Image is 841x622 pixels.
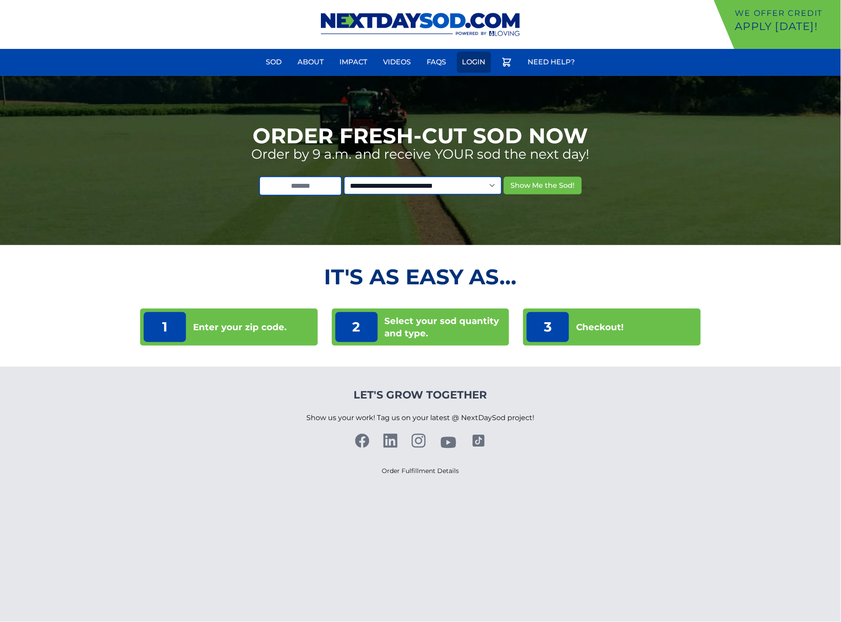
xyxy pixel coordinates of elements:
a: Sod [261,52,287,73]
p: Show us your work! Tag us on your latest @ NextDaySod project! [307,402,535,434]
button: Show Me the Sod! [504,177,582,194]
p: Select your sod quantity and type. [385,315,506,339]
p: 3 [527,312,569,342]
p: 2 [335,312,378,342]
p: Checkout! [576,321,624,333]
p: Order by 9 a.m. and receive YOUR sod the next day! [251,146,590,162]
a: Need Help? [523,52,581,73]
a: About [293,52,329,73]
h2: It's as Easy As... [140,266,701,287]
h4: Let's Grow Together [307,388,535,402]
p: 1 [144,312,186,342]
a: Impact [335,52,373,73]
p: Apply [DATE]! [735,19,837,34]
p: We offer Credit [735,7,837,19]
p: Enter your zip code. [193,321,287,333]
a: Login [457,52,491,73]
a: FAQs [422,52,452,73]
a: Order Fulfillment Details [382,467,459,475]
a: Videos [378,52,417,73]
h1: Order Fresh-Cut Sod Now [253,125,588,146]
